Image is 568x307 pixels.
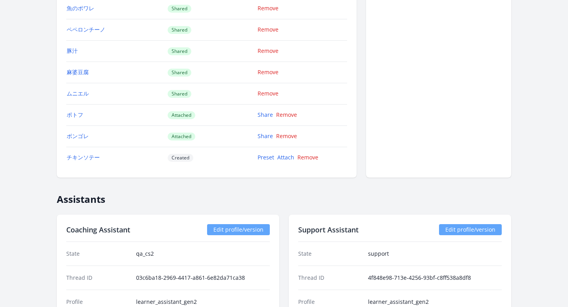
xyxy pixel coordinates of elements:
span: Shared [168,47,191,55]
a: Remove [258,68,278,76]
a: 麻婆豆腐 [67,68,89,76]
a: Remove [276,132,297,140]
span: Attached [168,111,195,119]
a: ムニエル [67,90,89,97]
a: Edit profile/version [439,224,502,235]
a: Attach [277,153,294,161]
span: Shared [168,69,191,77]
span: Created [168,154,193,162]
a: チキンソテー [67,153,100,161]
a: ボンゴレ [67,132,89,140]
a: ポトフ [67,111,83,118]
dt: State [66,250,130,258]
a: Remove [276,111,297,118]
span: Shared [168,90,191,98]
dt: Thread ID [298,274,362,282]
span: Shared [168,26,191,34]
a: Remove [258,47,278,54]
dd: learner_assistant_gen2 [136,298,270,306]
a: Remove [258,4,278,12]
h2: Support Assistant [298,224,359,235]
a: ペペロンチーノ [67,26,105,33]
a: Share [258,132,273,140]
h2: Assistants [57,187,511,205]
a: Preset [258,153,274,161]
dt: Profile [298,298,362,306]
span: Shared [168,5,191,13]
dd: learner_assistant_gen2 [368,298,502,306]
a: Remove [297,153,318,161]
dd: support [368,250,502,258]
dt: State [298,250,362,258]
a: 豚汁 [67,47,78,54]
dd: 03c6ba18-2969-4417-a861-6e82da71ca38 [136,274,270,282]
dt: Thread ID [66,274,130,282]
h2: Coaching Assistant [66,224,130,235]
a: 魚のポワレ [67,4,94,12]
dt: Profile [66,298,130,306]
a: Remove [258,90,278,97]
a: Remove [258,26,278,33]
dd: 4f848e98-713e-4256-93bf-c8ff538a8df8 [368,274,502,282]
a: Share [258,111,273,118]
a: Edit profile/version [207,224,270,235]
dd: qa_cs2 [136,250,270,258]
span: Attached [168,133,195,140]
